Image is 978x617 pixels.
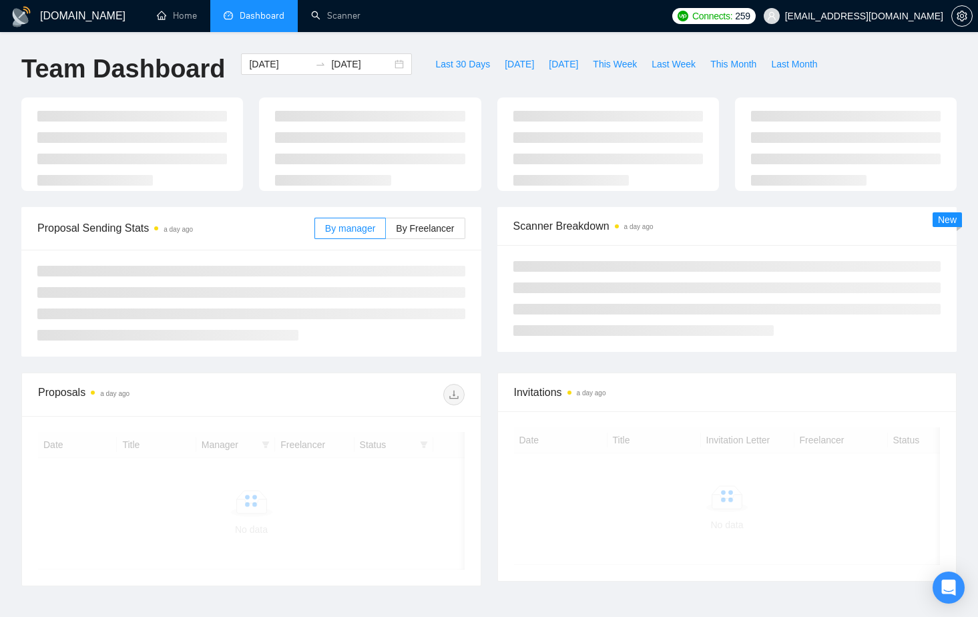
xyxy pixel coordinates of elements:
[549,57,578,71] span: [DATE]
[224,11,233,20] span: dashboard
[735,9,750,23] span: 259
[396,223,454,234] span: By Freelancer
[100,390,130,397] time: a day ago
[644,53,703,75] button: Last Week
[157,10,197,21] a: homeHome
[315,59,326,69] span: to
[933,572,965,604] div: Open Intercom Messenger
[593,57,637,71] span: This Week
[577,389,606,397] time: a day ago
[249,57,310,71] input: Start date
[11,6,32,27] img: logo
[585,53,644,75] button: This Week
[315,59,326,69] span: swap-right
[710,57,756,71] span: This Month
[311,10,360,21] a: searchScanner
[164,226,193,233] time: a day ago
[38,384,251,405] div: Proposals
[652,57,696,71] span: Last Week
[678,11,688,21] img: upwork-logo.png
[505,57,534,71] span: [DATE]
[692,9,732,23] span: Connects:
[624,223,654,230] time: a day ago
[771,57,817,71] span: Last Month
[767,11,776,21] span: user
[938,214,957,225] span: New
[325,223,375,234] span: By manager
[764,53,824,75] button: Last Month
[952,11,972,21] span: setting
[428,53,497,75] button: Last 30 Days
[37,220,314,236] span: Proposal Sending Stats
[514,384,941,401] span: Invitations
[240,10,284,21] span: Dashboard
[513,218,941,234] span: Scanner Breakdown
[541,53,585,75] button: [DATE]
[497,53,541,75] button: [DATE]
[331,57,392,71] input: End date
[21,53,225,85] h1: Team Dashboard
[703,53,764,75] button: This Month
[951,5,973,27] button: setting
[435,57,490,71] span: Last 30 Days
[951,11,973,21] a: setting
